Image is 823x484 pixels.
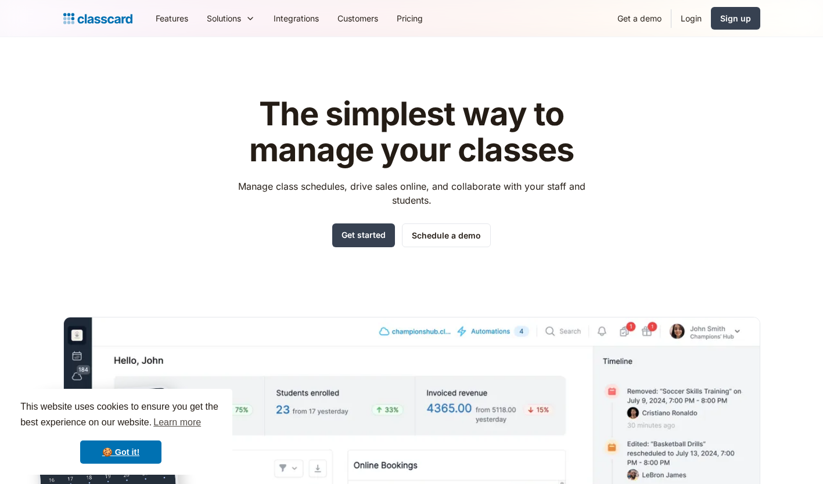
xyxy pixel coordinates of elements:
[227,96,596,168] h1: The simplest way to manage your classes
[152,414,203,431] a: learn more about cookies
[207,12,241,24] div: Solutions
[402,223,491,247] a: Schedule a demo
[264,5,328,31] a: Integrations
[328,5,387,31] a: Customers
[80,440,161,464] a: dismiss cookie message
[197,5,264,31] div: Solutions
[387,5,432,31] a: Pricing
[227,179,596,207] p: Manage class schedules, drive sales online, and collaborate with your staff and students.
[9,389,232,475] div: cookieconsent
[711,7,760,30] a: Sign up
[63,10,132,27] a: home
[146,5,197,31] a: Features
[671,5,711,31] a: Login
[608,5,671,31] a: Get a demo
[332,223,395,247] a: Get started
[720,12,751,24] div: Sign up
[20,400,221,431] span: This website uses cookies to ensure you get the best experience on our website.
